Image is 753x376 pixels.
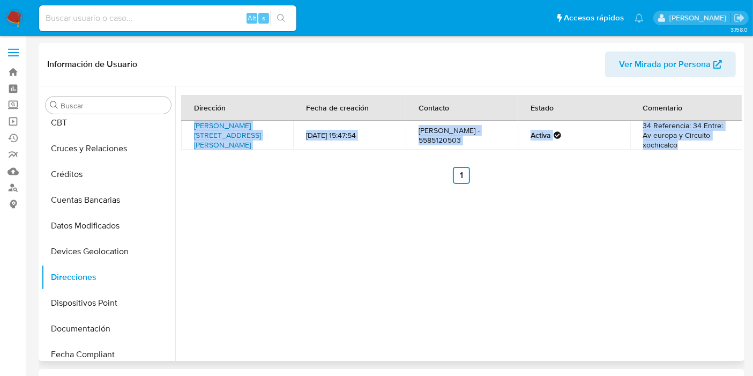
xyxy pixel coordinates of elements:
span: Ver Mirada por Persona [619,51,711,77]
button: Datos Modificados [41,213,175,239]
input: Buscar usuario o caso... [39,11,296,25]
button: Dispositivos Point [41,290,175,316]
a: Salir [734,12,745,24]
span: s [262,13,265,23]
button: Créditos [41,161,175,187]
button: Fecha Compliant [41,342,175,367]
button: Documentación [41,316,175,342]
strong: Activa [531,130,551,140]
button: Direcciones [41,264,175,290]
td: 34 Referencia: 34 Entre: Av europa y Circuito xochicalco [630,121,742,150]
input: Buscar [61,101,167,110]
nav: Paginación [181,167,742,184]
h1: Información de Usuario [47,59,137,70]
button: Ver Mirada por Persona [605,51,736,77]
a: Notificaciones [635,13,644,23]
p: marianathalie.grajeda@mercadolibre.com.mx [669,13,730,23]
th: Dirección [181,95,293,121]
a: Ir a la página 1 [453,167,470,184]
td: [PERSON_NAME] - 5585120503 [406,121,518,150]
th: Estado [518,95,630,121]
button: search-icon [270,11,292,26]
td: [DATE] 15:47:54 [293,121,405,150]
button: Devices Geolocation [41,239,175,264]
button: Buscar [50,101,58,109]
th: Fecha de creación [293,95,405,121]
span: Accesos rápidos [564,12,624,24]
button: Cuentas Bancarias [41,187,175,213]
th: Contacto [406,95,518,121]
button: Cruces y Relaciones [41,136,175,161]
span: Alt [248,13,256,23]
button: CBT [41,110,175,136]
th: Comentario [630,95,742,121]
a: [PERSON_NAME][STREET_ADDRESS][PERSON_NAME] [194,120,261,150]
